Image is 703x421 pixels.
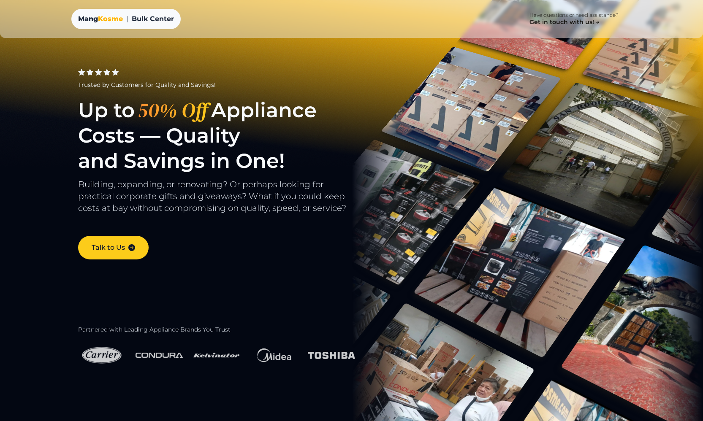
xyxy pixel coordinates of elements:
[78,97,371,173] h1: Up to Appliance Costs — Quality and Savings in One!
[308,347,355,364] img: Toshiba Logo
[516,7,632,31] a: Have questions or need assistance? Get in touch with us!
[78,236,149,259] a: Talk to Us
[126,14,128,24] span: |
[78,178,371,222] p: Building, expanding, or renovating? Or perhaps looking for practical corporate gifts and giveaway...
[78,326,371,334] h2: Partnered with Leading Appliance Brands You Trust
[132,14,174,24] span: Bulk Center
[135,97,211,123] span: 50% Off
[529,12,619,19] p: Have questions or need assistance?
[98,15,123,23] span: Kosme
[78,14,123,24] div: Mang
[250,340,298,370] img: Midea Logo
[78,341,125,370] img: Carrier Logo
[78,14,123,24] a: MangKosme
[193,341,240,370] img: Kelvinator Logo
[529,19,601,26] h4: Get in touch with us!
[136,348,183,363] img: Condura Logo
[78,81,371,89] div: Trusted by Customers for Quality and Savings!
